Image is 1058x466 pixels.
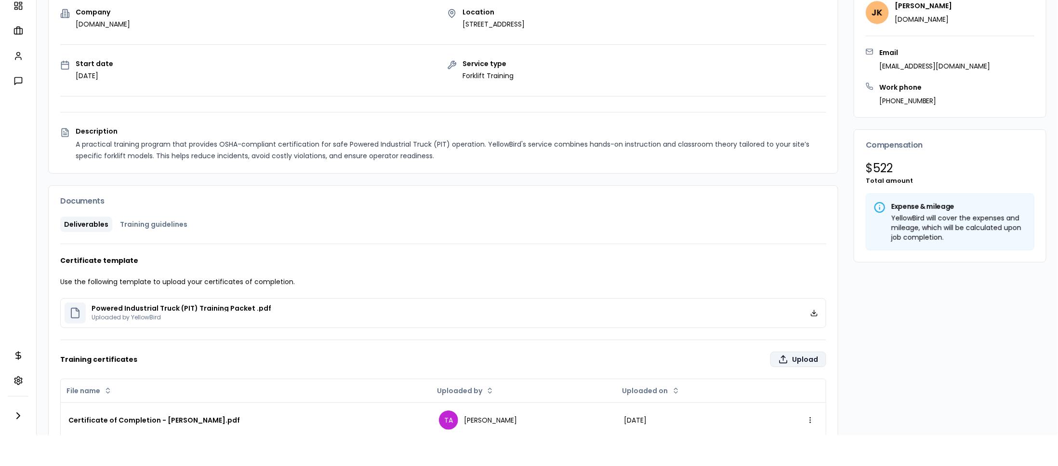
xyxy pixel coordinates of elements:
span: TA [439,411,458,430]
p: A practical training program that provides OSHA-compliant certification for safe Powered Industri... [76,138,826,162]
div: Certificate of Completion - [PERSON_NAME].pdf [68,415,423,425]
p: $ 522 [866,161,1034,176]
h3: Email [879,48,991,57]
p: Uploaded by YellowBird [92,314,271,321]
p: Company [76,9,130,15]
span: [PERSON_NAME] [464,415,517,425]
div: [DATE] [624,415,757,425]
p: [DOMAIN_NAME] [895,14,952,24]
p: Service type [463,60,514,67]
span: JK [866,1,889,24]
p: Forklift Training [463,71,514,81]
p: Powered Industrial Truck (PIT) Training Packet .pdf [92,305,271,312]
button: Uploaded on [619,383,684,398]
p: Location [463,9,525,15]
span: Uploaded by [437,386,482,396]
p: Total amount [866,176,1034,186]
label: Upload [770,352,826,367]
p: [DOMAIN_NAME] [76,19,130,29]
div: YellowBird will cover the expenses and mileage, which will be calculated upon job completion. [874,213,1026,242]
span: File name [66,386,100,396]
p: [STREET_ADDRESS] [463,19,525,29]
p: [DATE] [76,71,113,81]
button: Deliverables [60,217,112,232]
p: Use the following template to upload your certificates of completion. [60,277,826,287]
button: Uploaded by [433,383,498,398]
p: Start date [76,60,113,67]
h3: Work phone [879,82,937,92]
h3: Compensation [866,141,1034,149]
h3: Training certificates [60,352,826,367]
button: Training guidelines [116,217,191,232]
h4: [PERSON_NAME] [895,1,952,11]
h3: Certificate template [60,256,826,265]
p: Description [76,128,826,135]
h5: Expense & mileage [874,202,1026,211]
p: [EMAIL_ADDRESS][DOMAIN_NAME] [879,61,991,71]
button: File name [63,383,116,398]
span: Uploaded on [622,386,668,396]
p: [PHONE_NUMBER] [879,96,937,106]
h3: Documents [60,197,826,205]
